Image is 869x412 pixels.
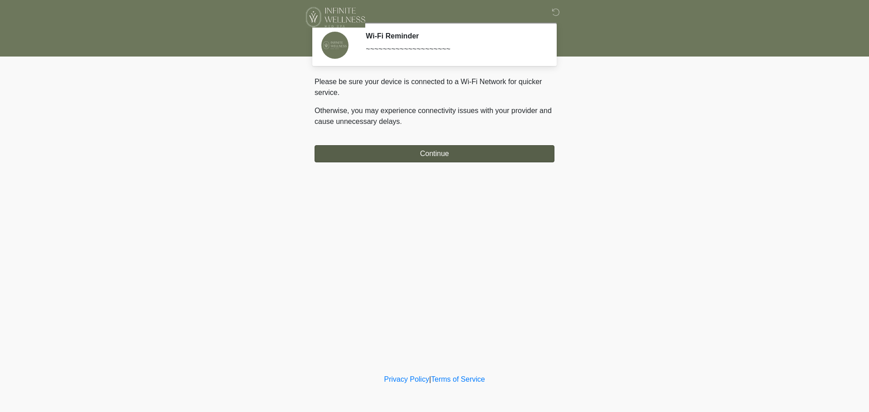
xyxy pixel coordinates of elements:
[315,105,554,127] p: Otherwise, you may experience connectivity issues with your provider and cause unnecessary delays
[400,118,402,125] span: .
[315,145,554,162] button: Continue
[321,32,349,59] img: Agent Avatar
[384,375,430,383] a: Privacy Policy
[431,375,485,383] a: Terms of Service
[366,32,541,40] h2: Wi-Fi Reminder
[306,7,365,28] img: Infinite Wellness Med Spa Logo
[429,375,431,383] a: |
[315,76,554,98] p: Please be sure your device is connected to a Wi-Fi Network for quicker service.
[366,44,541,55] div: ~~~~~~~~~~~~~~~~~~~~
